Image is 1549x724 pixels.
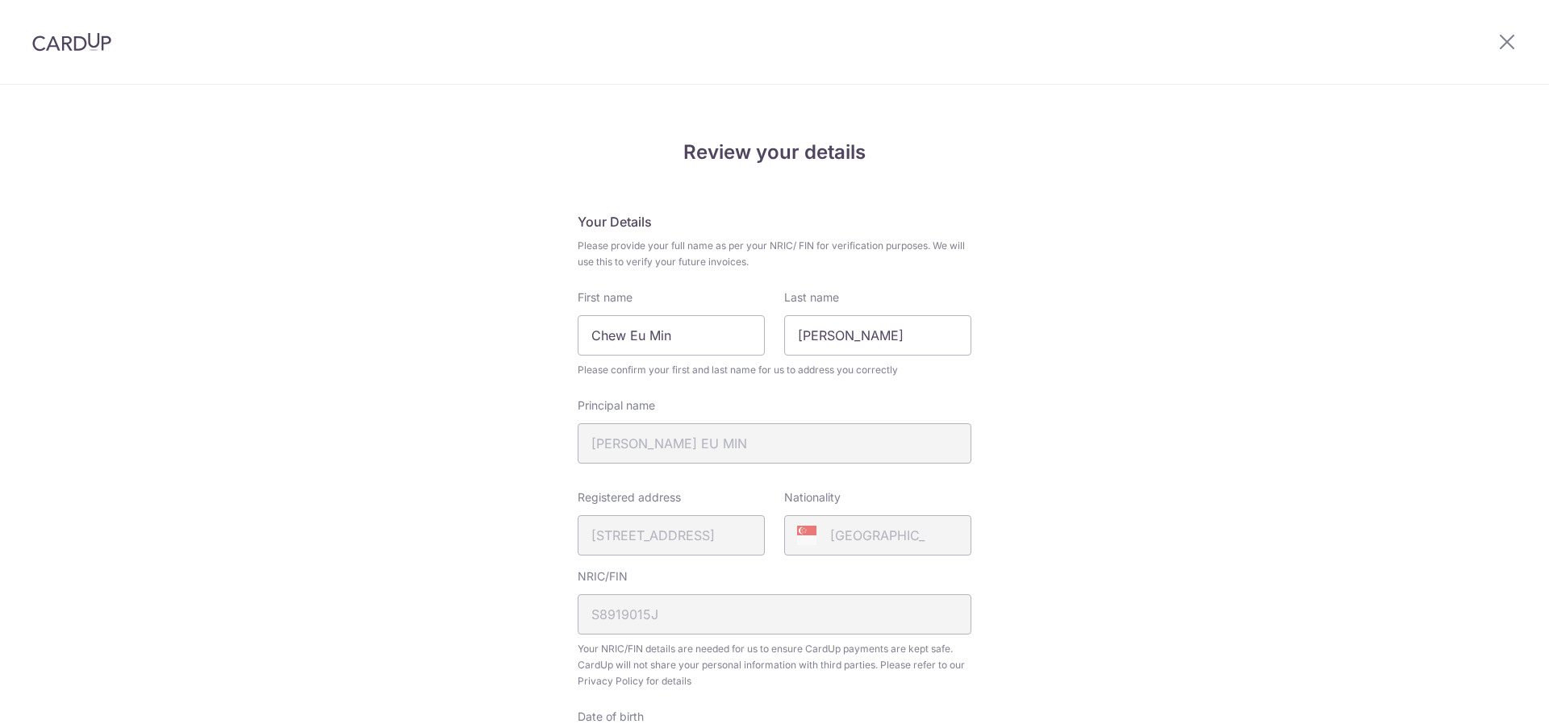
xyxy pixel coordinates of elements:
[32,32,111,52] img: CardUp
[578,212,971,231] h5: Your Details
[578,641,971,689] span: Your NRIC/FIN details are needed for us to ensure CardUp payments are kept safe. CardUp will not ...
[784,489,841,506] label: Nationality
[784,289,839,306] label: Last name
[578,362,971,378] span: Please confirm your first and last name for us to address you correctly
[578,397,655,414] label: Principal name
[1446,676,1533,716] iframe: Opens a widget where you can find more information
[578,568,628,585] label: NRIC/FIN
[578,138,971,167] h4: Review your details
[578,315,765,356] input: First Name
[578,238,971,270] span: Please provide your full name as per your NRIC/ FIN for verification purposes. We will use this t...
[578,289,633,306] label: First name
[784,315,971,356] input: Last name
[578,489,681,506] label: Registered address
